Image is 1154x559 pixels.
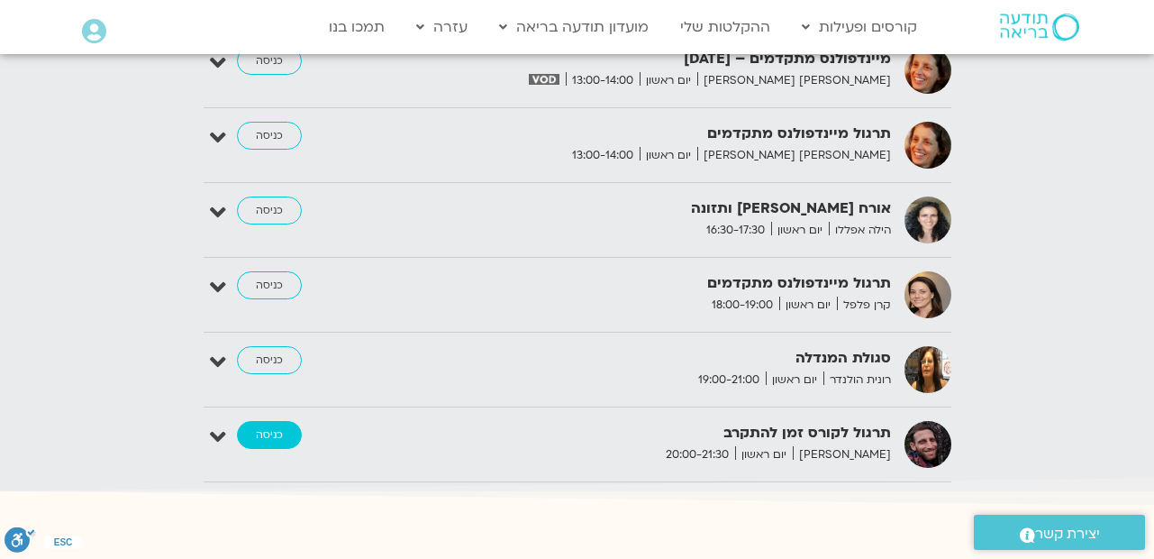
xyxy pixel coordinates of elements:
[450,271,891,296] strong: תרגול מיינדפולנס מתקדמים
[450,47,891,71] strong: מיינדפולנס מתקדמים – [DATE]
[700,221,771,240] span: 16:30-17:30
[640,146,697,165] span: יום ראשון
[237,346,302,375] a: כניסה
[1035,522,1100,546] span: יצירת קשר
[407,10,477,44] a: עזרה
[237,122,302,151] a: כניסה
[659,445,735,464] span: 20:00-21:30
[837,296,891,315] span: קרן פלפל
[766,371,823,389] span: יום ראשון
[490,10,658,44] a: מועדון תודעה בריאה
[1000,14,1079,41] img: תודעה בריאה
[450,346,891,371] strong: סגולת המנדלה
[237,47,302,76] a: כניסה
[735,445,793,464] span: יום ראשון
[237,271,302,300] a: כניסה
[566,146,640,165] span: 13:00-14:00
[793,10,926,44] a: קורסים ופעילות
[771,221,829,240] span: יום ראשון
[237,197,302,225] a: כניסה
[529,74,559,85] img: vodicon
[829,221,891,240] span: הילה אפללו
[793,445,891,464] span: [PERSON_NAME]
[705,296,779,315] span: 18:00-19:00
[450,421,891,445] strong: תרגול לקורס זמן להתקרב
[671,10,779,44] a: ההקלטות שלי
[779,296,837,315] span: יום ראשון
[566,71,640,90] span: 13:00-14:00
[237,421,302,450] a: כניסה
[640,71,697,90] span: יום ראשון
[974,515,1145,550] a: יצירת קשר
[450,122,891,146] strong: תרגול מיינדפולנס מתקדמים
[450,197,891,221] strong: אורח [PERSON_NAME] ותזונה
[320,10,394,44] a: תמכו בנו
[692,371,766,389] span: 19:00-21:00
[823,371,891,389] span: רונית הולנדר
[697,146,891,165] span: [PERSON_NAME] [PERSON_NAME]
[697,71,891,90] span: [PERSON_NAME] [PERSON_NAME]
